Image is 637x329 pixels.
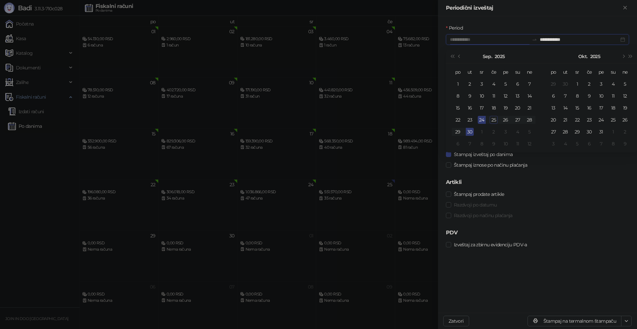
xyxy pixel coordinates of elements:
[524,138,535,150] td: 2025-10-12
[578,50,587,63] button: Izaberi mesec
[597,116,605,124] div: 24
[607,90,619,102] td: 2025-10-11
[571,126,583,138] td: 2025-10-29
[490,128,498,136] div: 2
[490,140,498,148] div: 9
[559,66,571,78] th: ut
[571,138,583,150] td: 2025-11-05
[452,78,464,90] td: 2025-09-01
[549,104,557,112] div: 13
[454,128,462,136] div: 29
[500,102,512,114] td: 2025-09-19
[443,316,469,326] button: Zatvori
[466,92,474,100] div: 9
[464,126,476,138] td: 2025-09-30
[483,50,492,63] button: Izaberi mesec
[547,78,559,90] td: 2025-09-29
[490,116,498,124] div: 25
[585,128,593,136] div: 30
[621,92,629,100] div: 12
[526,80,533,88] div: 7
[451,212,515,219] span: Razdvoji po načinu plaćanja
[573,104,581,112] div: 15
[573,140,581,148] div: 5
[451,151,515,158] span: Štampaj izveštaj po danima
[559,78,571,90] td: 2025-09-30
[595,102,607,114] td: 2025-10-17
[547,90,559,102] td: 2025-10-06
[495,50,505,63] button: Izaberi godinu
[514,104,522,112] div: 20
[583,66,595,78] th: če
[532,37,537,42] span: swap-right
[466,116,474,124] div: 23
[512,126,524,138] td: 2025-10-04
[609,140,617,148] div: 8
[583,78,595,90] td: 2025-10-02
[559,90,571,102] td: 2025-10-07
[500,126,512,138] td: 2025-10-03
[476,66,488,78] th: sr
[573,92,581,100] div: 8
[446,4,621,12] div: Periodični izveštaj
[502,128,510,136] div: 3
[526,116,533,124] div: 28
[466,80,474,88] div: 2
[512,114,524,126] td: 2025-09-27
[454,80,462,88] div: 1
[464,90,476,102] td: 2025-09-09
[607,126,619,138] td: 2025-11-01
[571,90,583,102] td: 2025-10-08
[561,92,569,100] div: 7
[585,116,593,124] div: 23
[526,92,533,100] div: 14
[478,128,486,136] div: 1
[512,90,524,102] td: 2025-09-13
[597,128,605,136] div: 31
[573,128,581,136] div: 29
[502,140,510,148] div: 10
[597,92,605,100] div: 10
[528,316,621,326] button: Štampaj na termalnom štampaču
[573,80,581,88] div: 1
[524,102,535,114] td: 2025-09-21
[595,90,607,102] td: 2025-10-10
[585,140,593,148] div: 6
[466,128,474,136] div: 30
[451,161,530,169] span: Štampaj iznose po načinu plaćanja
[446,24,467,32] label: Period
[627,50,634,63] button: Sledeća godina (Control + right)
[452,138,464,150] td: 2025-10-06
[488,114,500,126] td: 2025-09-25
[476,126,488,138] td: 2025-10-01
[619,50,627,63] button: Sledeći mesec (PageDown)
[619,90,631,102] td: 2025-10-12
[454,116,462,124] div: 22
[512,102,524,114] td: 2025-09-20
[595,78,607,90] td: 2025-10-03
[621,140,629,148] div: 9
[571,102,583,114] td: 2025-10-15
[476,114,488,126] td: 2025-09-24
[526,140,533,148] div: 12
[524,114,535,126] td: 2025-09-28
[488,138,500,150] td: 2025-10-09
[549,116,557,124] div: 20
[524,90,535,102] td: 2025-09-14
[500,66,512,78] th: pe
[619,114,631,126] td: 2025-10-26
[488,78,500,90] td: 2025-09-04
[590,50,600,63] button: Izaberi godinu
[490,92,498,100] div: 11
[476,102,488,114] td: 2025-09-17
[561,116,569,124] div: 21
[559,126,571,138] td: 2025-10-28
[585,92,593,100] div: 9
[571,114,583,126] td: 2025-10-22
[500,90,512,102] td: 2025-09-12
[609,104,617,112] div: 18
[512,66,524,78] th: su
[549,92,557,100] div: 6
[478,92,486,100] div: 10
[547,66,559,78] th: po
